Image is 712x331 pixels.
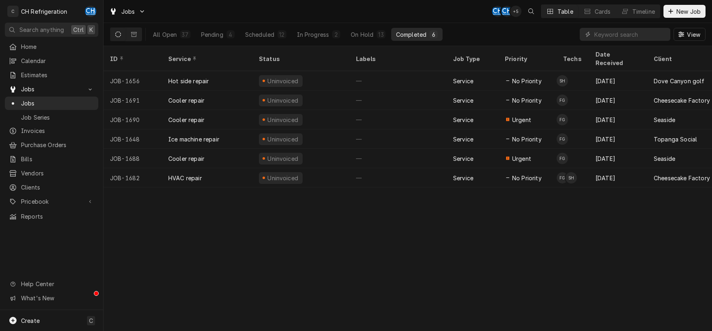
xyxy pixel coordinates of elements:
[21,183,94,192] span: Clients
[21,280,93,288] span: Help Center
[654,96,710,105] div: Cheesecake Factory
[153,30,177,39] div: All Open
[267,174,299,182] div: Uninvoiced
[492,6,503,17] div: Chris Hiraga's Avatar
[453,55,492,63] div: Job Type
[595,50,639,67] div: Date Received
[168,174,202,182] div: HVAC repair
[512,154,531,163] span: Urgent
[85,6,96,17] div: Chris Hiraga's Avatar
[5,181,98,194] a: Clients
[510,6,521,17] div: 's Avatar
[104,91,162,110] div: JOB-1691
[21,212,94,221] span: Reports
[110,55,154,63] div: ID
[73,25,84,34] span: Ctrl
[589,168,647,188] div: [DATE]
[5,23,98,37] button: Search anythingCtrlK
[201,30,223,39] div: Pending
[5,210,98,223] a: Reports
[5,111,98,124] a: Job Series
[557,95,568,106] div: FG
[589,129,647,149] div: [DATE]
[512,135,542,143] span: No Priority
[182,30,189,39] div: 37
[267,135,299,143] div: Uninvoiced
[589,110,647,129] div: [DATE]
[104,110,162,129] div: JOB-1690
[5,40,98,53] a: Home
[512,116,531,124] span: Urgent
[557,75,568,86] div: SH
[492,6,503,17] div: CH
[512,174,542,182] span: No Priority
[557,114,568,125] div: FG
[453,77,473,85] div: Service
[297,30,329,39] div: In Progress
[654,116,675,124] div: Seaside
[168,135,219,143] div: Ice machine repair
[89,316,93,325] span: C
[104,129,162,149] div: JOB-1648
[453,135,473,143] div: Service
[5,167,98,180] a: Vendors
[505,55,549,63] div: Priority
[5,124,98,137] a: Invoices
[356,55,440,63] div: Labels
[557,172,568,183] div: Fred Gonzalez's Avatar
[654,135,697,143] div: Topanga Social
[453,96,473,105] div: Service
[557,7,573,16] div: Table
[654,77,705,85] div: Dove Canyon golf
[350,110,447,129] div: —
[350,168,447,188] div: —
[557,172,568,183] div: FG
[21,169,94,177] span: Vendors
[21,57,94,65] span: Calendar
[21,7,68,16] div: CH Refrigeration
[168,55,244,63] div: Service
[21,155,94,163] span: Bills
[259,55,341,63] div: Status
[21,294,93,302] span: What's New
[654,174,710,182] div: Cheesecake Factory
[685,30,702,39] span: View
[104,168,162,188] div: JOB-1682
[563,55,583,63] div: Techs
[5,68,98,82] a: Estimates
[566,172,577,183] div: SH
[21,71,94,79] span: Estimates
[21,113,94,122] span: Job Series
[594,28,666,41] input: Keyword search
[168,116,204,124] div: Cooler repair
[566,172,577,183] div: Steven Hiraga's Avatar
[104,71,162,91] div: JOB-1656
[350,129,447,149] div: —
[121,7,135,16] span: Jobs
[7,6,19,17] div: CH Refrigeration's Avatar
[589,149,647,168] div: [DATE]
[557,153,568,164] div: Fred Gonzalez's Avatar
[350,91,447,110] div: —
[85,6,96,17] div: CH
[228,30,233,39] div: 4
[5,54,98,67] a: Calendar
[21,126,94,135] span: Invoices
[350,149,447,168] div: —
[19,25,64,34] span: Search anything
[589,91,647,110] div: [DATE]
[245,30,274,39] div: Scheduled
[453,154,473,163] div: Service
[267,116,299,124] div: Uninvoiced
[557,95,568,106] div: Fred Gonzalez's Avatar
[501,6,513,17] div: Chris Hiraga's Avatar
[674,28,706,41] button: View
[7,6,19,17] div: C
[510,6,521,17] div: + 5
[267,77,299,85] div: Uninvoiced
[334,30,339,39] div: 2
[168,77,209,85] div: Hot side repair
[350,71,447,91] div: —
[525,5,538,18] button: Open search
[557,153,568,164] div: FG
